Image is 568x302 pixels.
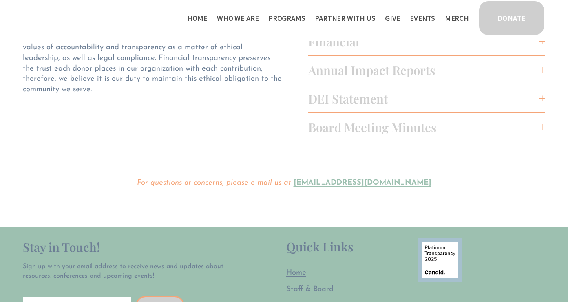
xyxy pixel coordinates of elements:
button: Annual Impact Reports [308,56,545,84]
img: 9878580 [418,238,462,282]
a: Home [286,268,306,278]
span: Home [286,269,306,277]
span: DEI Statement [308,90,539,106]
span: Who We Are [217,12,259,24]
a: Staff & Board [286,284,334,295]
em: For questions or concerns, please e-mail us at [137,179,291,187]
span: Partner With Us [315,12,375,24]
span: Programs [268,12,305,24]
a: folder dropdown [268,11,305,25]
a: Give [385,11,400,25]
a: [EMAIL_ADDRESS][DOMAIN_NAME] [294,179,431,187]
button: Board Meeting Minutes [308,113,545,141]
span: Staff & Board [286,285,334,293]
a: Merch [445,11,469,25]
button: Financial [308,27,545,55]
a: Events [410,11,435,25]
span: Board Meeting Minutes [308,119,539,135]
a: Home [187,11,207,25]
button: DEI Statement [308,84,545,112]
a: folder dropdown [315,11,375,25]
span: Annual Impact Reports [308,62,539,78]
h2: Stay in Touch! [23,238,238,256]
span: Quick Links [286,238,353,254]
span: Financial [308,33,539,49]
p: Sign up with your email address to receive news and updates about resources, conferences and upco... [23,262,238,280]
a: folder dropdown [217,11,259,25]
